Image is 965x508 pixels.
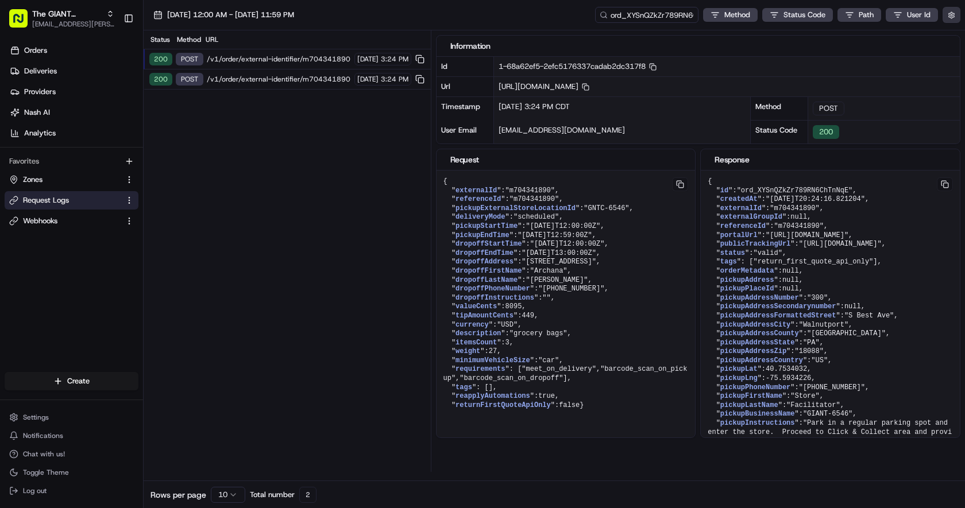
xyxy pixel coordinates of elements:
[720,321,790,329] span: pickupAddressCity
[505,303,522,311] span: 8095
[23,216,57,226] span: Webhooks
[456,365,505,373] span: requirements
[175,35,202,44] div: Method
[109,166,184,178] span: API Documentation
[114,195,139,203] span: Pylon
[786,401,840,409] span: "Facilitator"
[505,187,555,195] span: "m704341890"
[299,487,316,503] div: 2
[9,195,120,205] a: Request Logs
[456,204,576,212] span: pickupExternalStoreLocationId
[720,276,774,284] span: pickupAddress
[456,339,497,347] span: itemsCount
[720,303,836,311] span: pickupAddressSecondarynumber
[456,383,472,391] span: tags
[803,339,820,347] span: "PA"
[24,66,57,76] span: Deliveries
[720,374,758,382] span: pickupLng
[456,187,497,195] span: externalId
[207,55,351,64] span: /v1/order/external-identifier/m704341890
[813,125,839,139] div: 200
[207,75,351,84] span: /v1/order/external-identifier/m704341890
[456,267,522,275] span: dropoffFirstName
[813,102,844,115] div: POST
[32,20,114,29] button: [EMAIL_ADDRESS][PERSON_NAME][DOMAIN_NAME]
[148,35,171,44] div: Status
[720,240,790,248] span: publicTrackingUrl
[530,240,605,248] span: "[DATE]T12:00:00Z"
[456,258,514,266] span: dropoffAddress
[456,285,530,293] span: dropoffPhoneNumber
[24,128,56,138] span: Analytics
[11,11,34,34] img: Nash
[456,401,551,409] span: returnFirstQuoteApiOnly
[11,110,32,130] img: 1736555255976-a54dd68f-1ca7-489b-9aae-adbdc363a1c4
[720,365,758,373] span: pickupLat
[456,231,509,239] span: pickupEndTime
[167,10,294,20] span: [DATE] 12:00 AM - [DATE] 11:59 PM
[23,413,49,422] span: Settings
[794,347,823,355] span: "18088"
[250,490,295,500] span: Total number
[456,213,505,221] span: deliveryMode
[456,303,497,311] span: valueCents
[720,312,836,320] span: pickupAddressFormattedStreet
[176,73,203,86] div: POST
[5,152,138,170] div: Favorites
[494,97,751,121] div: [DATE] 3:24 PM CDT
[456,329,501,338] span: description
[538,356,559,364] span: "car"
[509,329,568,338] span: "grocery bags"
[381,55,408,64] span: 3:24 PM
[720,410,795,418] span: pickupBusinessName
[499,61,657,71] span: 1-68a62ef5-2efc5176337cadab2dc317f8
[23,195,69,205] span: Request Logs
[522,258,596,266] span: "[STREET_ADDRESS]"
[720,267,774,275] span: orderMetadata
[150,489,206,501] span: Rows per page
[456,294,534,302] span: dropoffInstructions
[720,329,799,338] span: pickupAddressCounty
[450,154,682,165] div: Request
[81,194,139,203] a: Powered byPylon
[790,213,807,221] span: null
[505,339,509,347] span: 3
[720,222,766,230] span: referenceId
[811,356,828,364] span: "US"
[195,113,209,127] button: Start new chat
[437,170,696,417] pre: { " ": , " ": , " ": , " ": , " ": , " ": , " ": , " ": , " ": , " ": , " ": , " ": , " ": , " ":...
[437,57,494,76] div: Id
[11,168,21,177] div: 📗
[703,8,758,22] button: Method
[437,76,494,96] div: Url
[724,10,750,20] span: Method
[720,204,762,212] span: externalId
[509,195,559,203] span: "m704341890"
[456,249,514,257] span: dropoffEndTime
[5,212,138,230] button: Webhooks
[782,267,799,275] span: null
[751,120,808,144] div: Status Code
[753,258,873,266] span: "return_first_quote_api_only"
[715,154,946,165] div: Response
[23,449,65,459] span: Chat with us!
[5,170,138,189] button: Zones
[737,187,853,195] span: "ord_XYSnQZkZr789RN6ChTnNqE"
[5,5,119,32] button: The GIANT Company[EMAIL_ADDRESS][PERSON_NAME][DOMAIN_NAME]
[782,285,799,293] span: null
[522,312,534,320] span: 449
[23,166,88,178] span: Knowledge Base
[518,231,592,239] span: "[DATE]T12:59:00Z"
[807,294,828,302] span: "300"
[803,410,852,418] span: "GIANT-6546"
[720,392,782,400] span: pickupFirstName
[720,401,778,409] span: pickupLastName
[456,321,489,329] span: currency
[5,124,143,142] a: Analytics
[766,365,807,373] span: 40.7534032
[450,40,947,52] div: Information
[7,162,92,183] a: 📗Knowledge Base
[5,41,143,60] a: Orders
[499,82,589,91] span: [URL][DOMAIN_NAME]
